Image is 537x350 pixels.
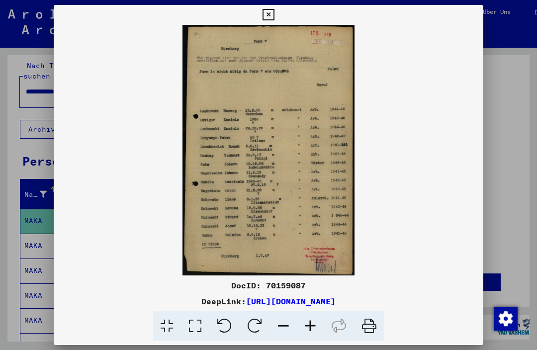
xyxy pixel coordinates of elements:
div: DeepLink: [54,295,483,307]
a: [URL][DOMAIN_NAME] [246,296,336,306]
img: Zustimmung ändern [494,307,518,331]
div: DocID: 70159087 [54,279,483,291]
div: Zustimmung ändern [493,306,517,330]
img: 001.jpg [54,25,483,275]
